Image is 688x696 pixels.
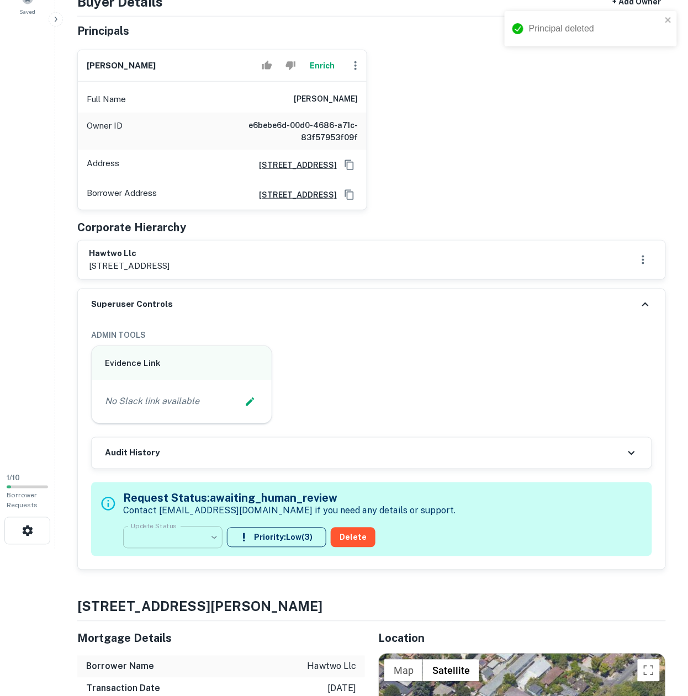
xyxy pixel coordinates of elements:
[327,682,356,695] p: [DATE]
[123,504,456,518] p: Contact [EMAIL_ADDRESS][DOMAIN_NAME] if you need any details or support.
[633,608,688,661] iframe: Chat Widget
[87,60,156,72] h6: [PERSON_NAME]
[665,15,673,26] button: close
[123,522,223,553] div: ​
[105,447,160,460] h6: Audit History
[227,528,326,548] button: Priority:Low(3)
[87,157,119,173] p: Address
[7,474,20,482] span: 1 / 10
[225,119,358,144] h6: e6bebe6d-00d0-4686-a71c-83f57953f09f
[105,395,199,408] p: No Slack link available
[91,298,173,311] h6: Superuser Controls
[250,189,337,201] a: [STREET_ADDRESS]
[281,55,300,77] button: Reject
[20,7,36,16] span: Saved
[384,660,423,682] button: Show street map
[87,93,126,106] p: Full Name
[341,187,358,203] button: Copy Address
[250,159,337,171] a: [STREET_ADDRESS]
[123,490,456,507] h5: Request Status: awaiting_human_review
[77,23,129,39] h5: Principals
[242,394,258,410] button: Edit Slack Link
[77,597,666,617] h4: [STREET_ADDRESS][PERSON_NAME]
[7,492,38,509] span: Borrower Requests
[87,187,157,203] p: Borrower Address
[331,528,375,548] button: Delete
[91,329,652,341] h6: ADMIN TOOLS
[86,660,154,673] h6: Borrower Name
[105,357,258,370] h6: Evidence Link
[294,93,358,106] h6: [PERSON_NAME]
[131,522,177,531] label: Update Status
[341,157,358,173] button: Copy Address
[257,55,277,77] button: Accept
[77,219,186,236] h5: Corporate Hierarchy
[305,55,340,77] button: Enrich
[423,660,479,682] button: Show satellite imagery
[89,259,170,273] p: [STREET_ADDRESS]
[638,660,660,682] button: Toggle fullscreen view
[307,660,356,673] p: hawtwo llc
[77,630,365,647] h5: Mortgage Details
[378,630,666,647] h5: Location
[529,22,661,35] div: Principal deleted
[87,119,123,144] p: Owner ID
[86,682,160,695] h6: Transaction Date
[89,247,170,260] h6: hawtwo llc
